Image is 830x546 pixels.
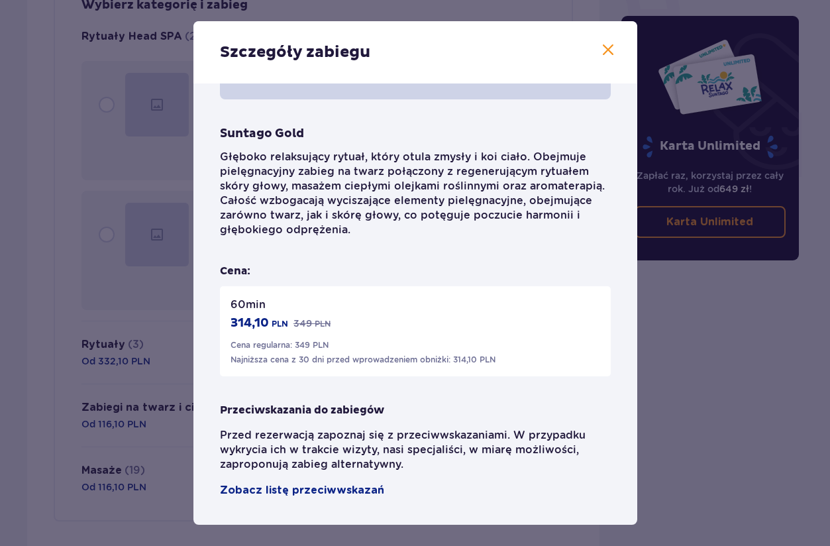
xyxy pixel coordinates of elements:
[272,318,288,330] p: PLN
[220,403,384,417] p: Przeciwskazania do zabiegów
[315,318,331,330] span: PLN
[231,315,269,331] p: 314,10
[220,126,304,142] p: Suntago Gold
[231,339,329,351] p: Cena regularna: 349 PLN
[231,297,266,313] p: 60 min
[220,482,384,498] a: Zobacz listę przeciwwskazań
[220,264,250,278] p: Cena:
[220,428,611,472] p: Przed rezerwacją zapoznaj się z przeciwwskazaniami. W przypadku wykrycia ich w trakcie wizyty, na...
[220,150,611,237] p: Głęboko relaksujący rytuał, który otula zmysły i koi ciało. Obejmuje pielęgnacyjny zabieg na twar...
[293,317,312,330] p: 349
[220,42,370,62] p: Szczegóły zabiegu
[231,354,495,366] p: Najniższa cena z 30 dni przed wprowadzeniem obniżki: 314,10 PLN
